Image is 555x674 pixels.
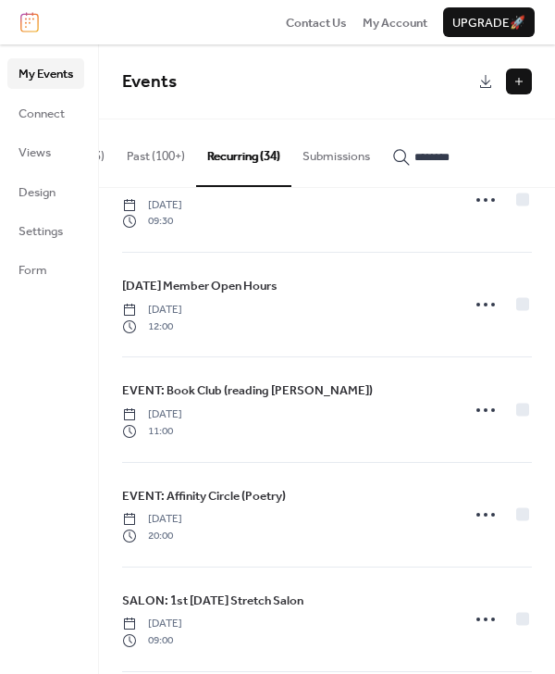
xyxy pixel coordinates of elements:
[291,119,381,184] button: Submissions
[363,14,427,32] span: My Account
[122,381,373,401] a: EVENT: Book Club (reading [PERSON_NAME])
[18,261,47,280] span: Form
[7,177,84,206] a: Design
[443,7,535,37] button: Upgrade🚀
[18,183,55,202] span: Design
[286,13,347,31] a: Contact Us
[7,98,84,128] a: Connect
[122,423,182,440] span: 11:00
[122,276,277,296] a: [DATE] Member Open Hours
[122,381,373,400] span: EVENT: Book Club (reading [PERSON_NAME])
[122,302,182,318] span: [DATE]
[18,144,51,162] span: Views
[196,119,291,186] button: Recurring (34)
[122,632,182,649] span: 09:00
[122,65,177,99] span: Events
[7,255,84,284] a: Form
[122,616,182,632] span: [DATE]
[122,591,303,611] a: SALON: 1st [DATE] Stretch Salon
[116,119,196,184] button: Past (100+)
[122,277,277,295] span: [DATE] Member Open Hours
[122,511,182,528] span: [DATE]
[286,14,347,32] span: Contact Us
[7,58,84,88] a: My Events
[122,406,182,423] span: [DATE]
[122,486,286,506] a: EVENT: Affinity Circle (Poetry)
[122,487,286,505] span: EVENT: Affinity Circle (Poetry)
[20,12,39,32] img: logo
[452,14,525,32] span: Upgrade 🚀
[7,137,84,167] a: Views
[18,222,63,241] span: Settings
[18,65,73,83] span: My Events
[122,528,182,544] span: 20:00
[122,318,182,335] span: 12:00
[18,105,65,123] span: Connect
[122,197,182,214] span: [DATE]
[122,213,182,230] span: 09:30
[7,216,84,245] a: Settings
[363,13,427,31] a: My Account
[122,592,303,610] span: SALON: 1st [DATE] Stretch Salon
